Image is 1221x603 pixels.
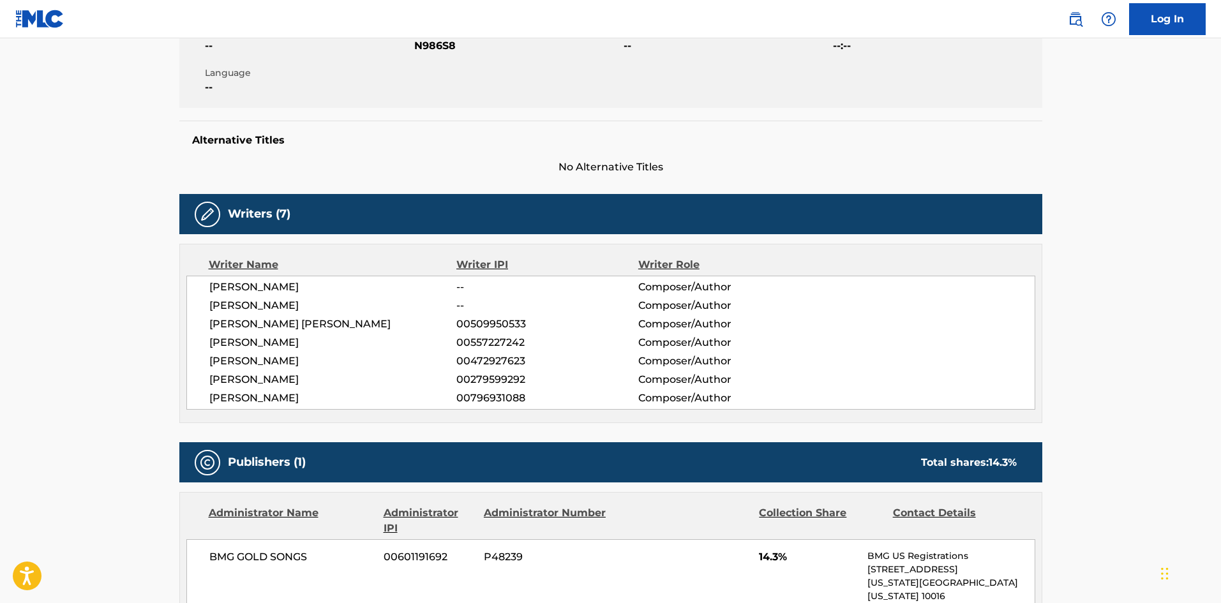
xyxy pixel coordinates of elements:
div: Total shares: [921,455,1017,470]
span: [PERSON_NAME] [209,372,457,387]
p: BMG US Registrations [867,549,1034,563]
span: No Alternative Titles [179,160,1042,175]
div: Writer IPI [456,257,638,272]
p: [US_STATE][GEOGRAPHIC_DATA][US_STATE] 10016 [867,576,1034,603]
span: 00557227242 [456,335,638,350]
a: Public Search [1063,6,1088,32]
img: MLC Logo [15,10,64,28]
div: Drag [1161,555,1169,593]
span: Composer/Author [638,372,804,387]
span: 14.3 % [989,456,1017,468]
img: search [1068,11,1083,27]
span: [PERSON_NAME] [209,391,457,406]
div: Administrator Number [484,505,608,536]
img: Writers [200,207,215,222]
span: Composer/Author [638,279,804,295]
span: Language [205,66,411,80]
span: P48239 [484,549,608,565]
span: 00472927623 [456,354,638,369]
div: Collection Share [759,505,883,536]
span: --:-- [833,38,1039,54]
h5: Writers (7) [228,207,290,221]
span: 00601191692 [384,549,474,565]
span: [PERSON_NAME] [209,354,457,369]
span: 00279599292 [456,372,638,387]
span: BMG GOLD SONGS [209,549,375,565]
div: Contact Details [893,505,1017,536]
span: 14.3% [759,549,858,565]
span: -- [205,80,411,95]
img: Publishers [200,455,215,470]
span: Composer/Author [638,391,804,406]
div: Administrator IPI [384,505,474,536]
a: Log In [1129,3,1206,35]
span: Composer/Author [638,298,804,313]
iframe: Chat Widget [1157,542,1221,603]
span: -- [456,279,638,295]
span: [PERSON_NAME] [PERSON_NAME] [209,316,457,332]
span: Composer/Author [638,316,804,332]
span: [PERSON_NAME] [209,298,457,313]
img: help [1101,11,1116,27]
div: Help [1096,6,1121,32]
h5: Publishers (1) [228,455,306,470]
div: Administrator Name [209,505,374,536]
span: [PERSON_NAME] [209,335,457,350]
span: [PERSON_NAME] [209,279,457,295]
h5: Alternative Titles [192,134,1030,147]
span: N986S8 [414,38,620,54]
p: [STREET_ADDRESS] [867,563,1034,576]
span: 00796931088 [456,391,638,406]
span: 00509950533 [456,316,638,332]
span: -- [456,298,638,313]
span: Composer/Author [638,335,804,350]
span: -- [205,38,411,54]
span: Composer/Author [638,354,804,369]
span: -- [624,38,830,54]
div: Writer Name [209,257,457,272]
div: Writer Role [638,257,804,272]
